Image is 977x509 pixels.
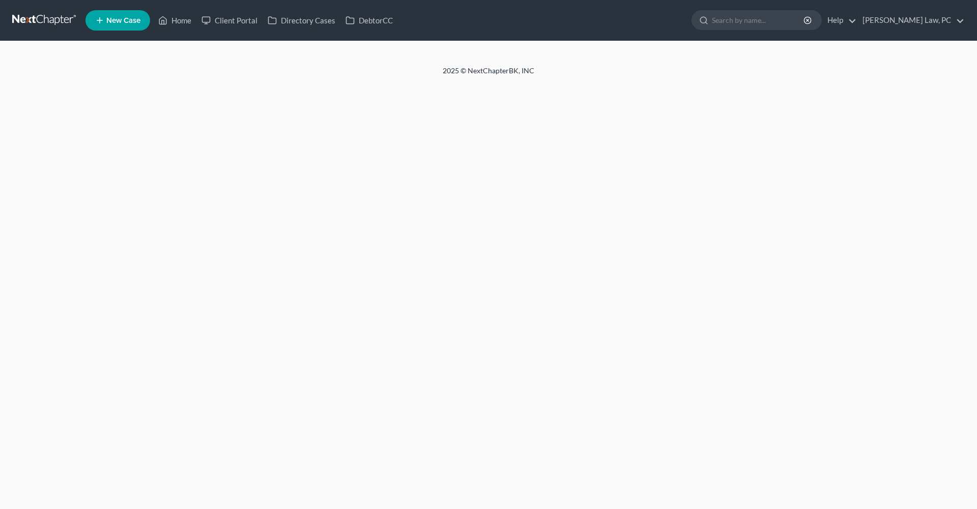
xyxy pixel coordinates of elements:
a: Client Portal [196,11,263,30]
a: DebtorCC [340,11,398,30]
a: Help [822,11,856,30]
span: New Case [106,17,140,24]
input: Search by name... [712,11,805,30]
a: Directory Cases [263,11,340,30]
a: Home [153,11,196,30]
div: 2025 © NextChapterBK, INC [198,66,779,84]
a: [PERSON_NAME] Law, PC [857,11,964,30]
